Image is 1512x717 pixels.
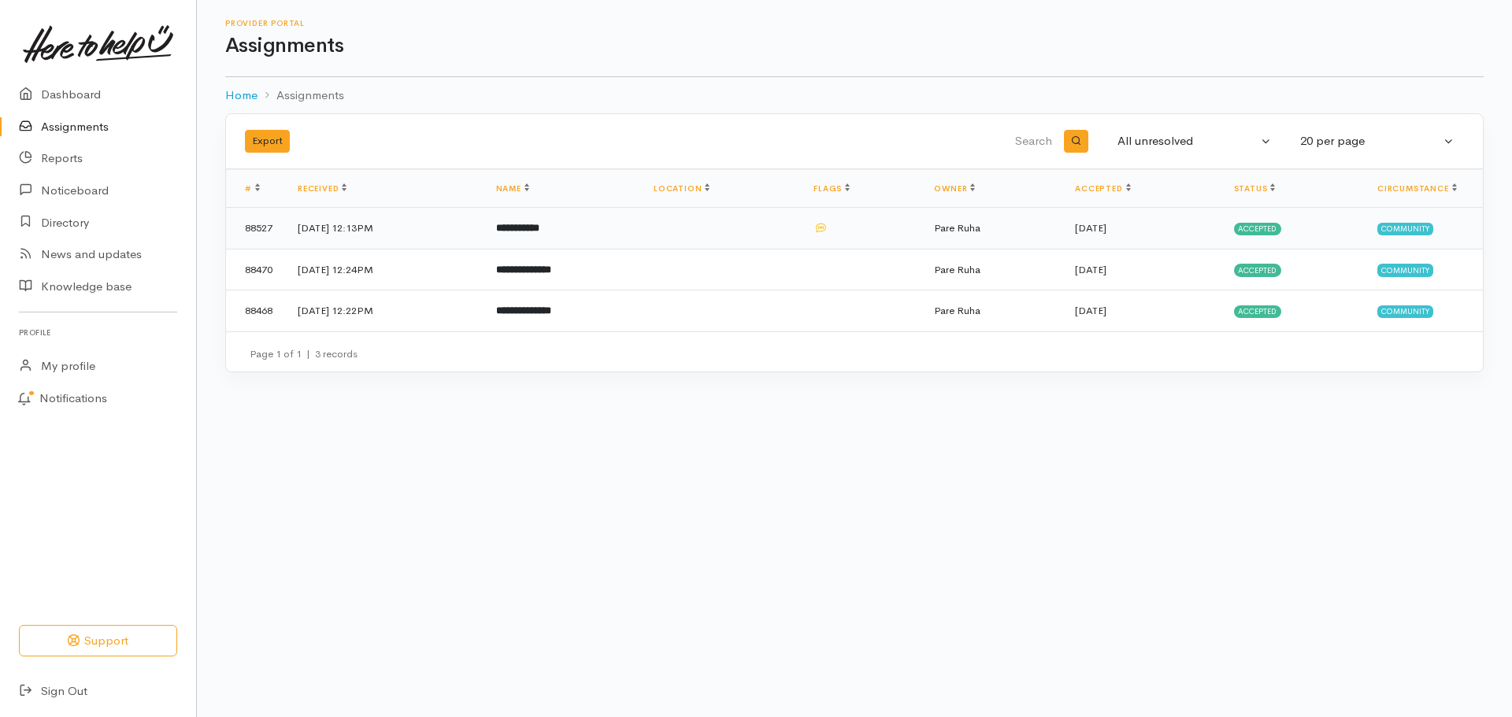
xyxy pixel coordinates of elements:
a: Home [225,87,258,105]
small: Page 1 of 1 3 records [250,347,358,360]
span: Accepted [1234,305,1282,318]
a: Circumstance [1377,183,1457,194]
span: | [306,347,310,360]
td: [DATE] 12:22PM [285,290,484,331]
h1: Assignments [225,35,1484,57]
nav: breadcrumb [225,77,1484,114]
span: Accepted [1234,223,1282,235]
span: Pare Ruha [934,304,980,317]
button: 20 per page [1291,126,1464,157]
span: Accepted [1234,264,1282,276]
span: Community [1377,264,1433,276]
div: All unresolved [1117,132,1258,150]
a: Status [1234,183,1276,194]
time: [DATE] [1075,221,1106,235]
span: Community [1377,305,1433,318]
time: [DATE] [1075,304,1106,317]
div: 20 per page [1300,132,1440,150]
li: Assignments [258,87,344,105]
a: Name [496,183,529,194]
button: Support [19,625,177,657]
a: Accepted [1075,183,1130,194]
td: 88527 [226,208,285,249]
a: Location [654,183,710,194]
h6: Profile [19,322,177,343]
td: 88468 [226,290,285,331]
td: 88470 [226,249,285,290]
a: # [245,183,260,194]
h6: Provider Portal [225,19,1484,28]
td: [DATE] 12:13PM [285,208,484,249]
span: Pare Ruha [934,221,980,235]
span: Pare Ruha [934,263,980,276]
button: All unresolved [1108,126,1281,157]
a: Flags [813,183,850,194]
button: Export [245,130,290,153]
input: Search [676,123,1055,161]
span: Community [1377,223,1433,235]
a: Owner [934,183,975,194]
a: Received [298,183,346,194]
time: [DATE] [1075,263,1106,276]
td: [DATE] 12:24PM [285,249,484,290]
